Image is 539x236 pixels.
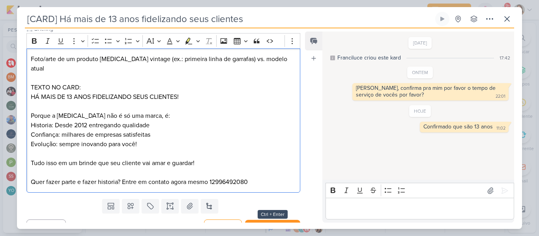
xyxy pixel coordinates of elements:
[496,125,505,132] div: 11:02
[337,54,401,62] div: Franciluce criou este kard
[31,158,296,168] p: Tudo isso em um brinde que seu cliente vai amar e guardar!
[26,219,66,235] button: Cancelar
[31,139,296,149] p: Evolução: sempre inovando para você!
[26,48,300,193] div: Editor editing area: main
[439,16,445,22] div: Ligar relógio
[245,220,300,234] button: Salvar e Fechar
[31,177,296,187] p: Quer fazer parte e fazer historia? Entre em contato agora mesmo 12996492080
[26,33,300,48] div: Editor toolbar
[25,12,434,26] input: Kard Sem Título
[326,183,514,198] div: Editor toolbar
[258,210,288,219] div: Ctrl + Enter
[31,130,296,139] p: Confiança: milhares de empresas satisfeitas
[326,198,514,219] div: Editor editing area: main
[31,83,296,92] p: TEXTO NO CARD:
[31,111,296,121] p: Porque a [MEDICAL_DATA] não é só uma marca, é:
[31,54,296,73] p: Foto/arte de um produto [MEDICAL_DATA] vintage (ex.: primeira linha de garrafas) vs. modelo atual
[204,219,242,235] button: Salvar
[31,121,296,130] p: Historia: Desde 2012 entregando qualidade
[31,92,296,102] p: HÁ MAIS DE 13 ANOS FIDELIZANDO SEUS CLIENTES!
[496,93,505,100] div: 22:01
[356,85,497,98] div: [PERSON_NAME], confirma pra mim por favor o tempo de serviço de vocês por favor?
[423,123,493,130] div: Confirmado que são 13 anos
[500,54,510,61] div: 17:42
